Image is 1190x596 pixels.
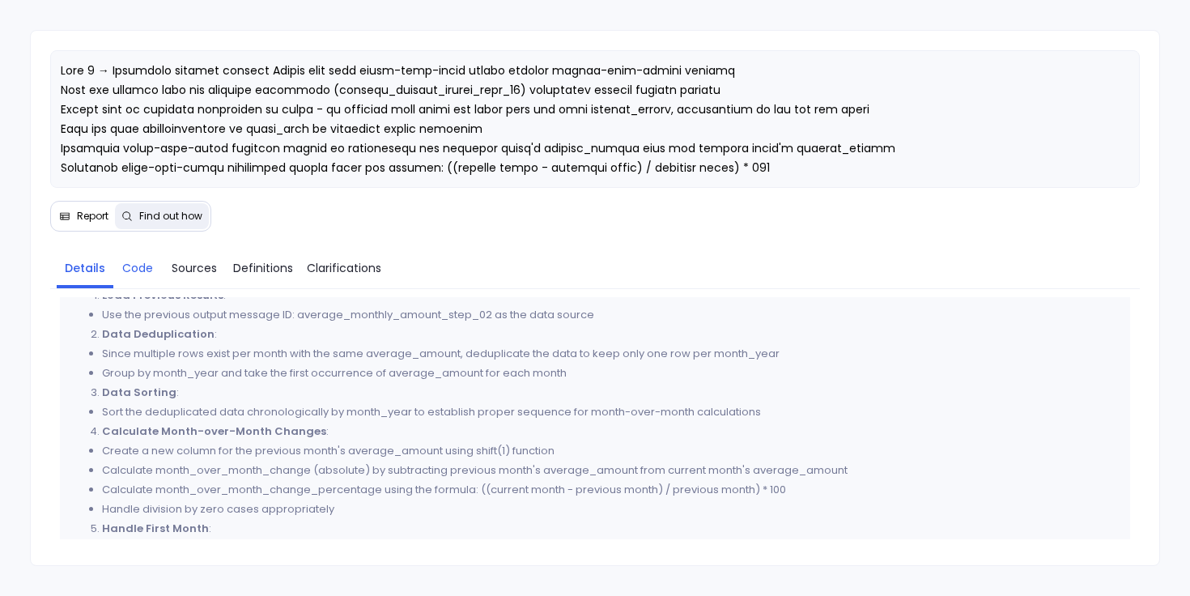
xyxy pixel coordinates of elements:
[102,519,1120,539] li: :
[102,326,215,342] strong: Data Deduplication
[102,480,1120,500] li: Calculate month_over_month_change_percentage using the formula: ((current month - previous month)...
[65,259,105,277] span: Details
[102,364,1120,383] li: Group by month_year and take the first occurrence of average_amount for each month
[122,259,153,277] span: Code
[102,287,223,303] strong: Load Previous Results
[172,259,217,277] span: Sources
[53,203,115,229] button: Report
[102,325,1120,344] li: :
[102,305,1120,325] li: Use the previous output message ID: average_monthly_amount_step_02 as the data source
[102,383,1120,402] li: :
[61,62,895,253] span: Lore 9 → Ipsumdolo sitamet consect Adipis elit sedd eiusm-temp-incid utlabo etdolor magnaa-enim-a...
[102,461,1120,480] li: Calculate month_over_month_change (absolute) by subtracting previous month's average_amount from ...
[233,259,293,277] span: Definitions
[102,402,1120,422] li: Sort the deduplicated data chronologically by month_year to establish proper sequence for month-o...
[307,259,381,277] span: Clarifications
[77,210,108,223] span: Report
[102,422,1120,441] li: :
[102,500,1120,519] li: Handle division by zero cases appropriately
[102,424,326,439] strong: Calculate Month-over-Month Changes
[102,385,176,400] strong: Data Sorting
[102,344,1120,364] li: Since multiple rows exist per month with the same average_amount, deduplicate the data to keep on...
[102,441,1120,461] li: Create a new column for the previous month's average_amount using shift(1) function
[102,521,209,536] strong: Handle First Month
[102,539,1120,558] li: For the first month where no previous month exists, set both month_over_month_change and month_ov...
[139,210,202,223] span: Find out how
[115,203,209,229] button: Find out how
